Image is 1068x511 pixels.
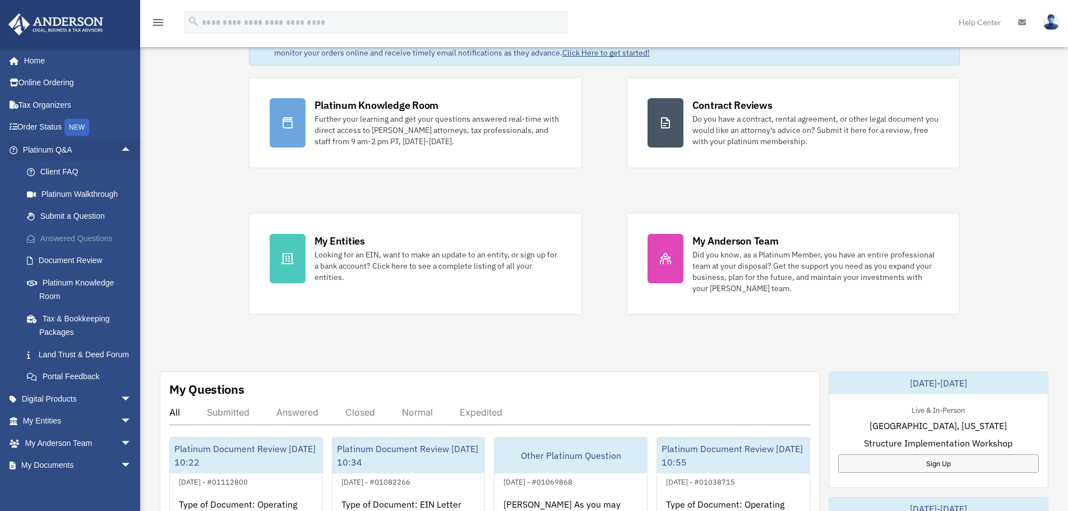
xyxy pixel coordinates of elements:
[16,205,149,228] a: Submit a Question
[838,454,1039,473] a: Sign Up
[170,475,257,487] div: [DATE] - #01112800
[8,388,149,410] a: Digital Productsarrow_drop_down
[494,475,581,487] div: [DATE] - #01069868
[169,407,180,418] div: All
[16,183,149,205] a: Platinum Walkthrough
[402,407,433,418] div: Normal
[121,454,143,477] span: arrow_drop_down
[121,388,143,411] span: arrow_drop_down
[864,436,1012,450] span: Structure Implementation Workshop
[16,161,149,183] a: Client FAQ
[562,48,650,58] a: Click Here to get started!
[332,438,485,473] div: Platinum Document Review [DATE] 10:34
[315,234,365,248] div: My Entities
[8,139,149,161] a: Platinum Q&Aarrow_drop_up
[627,213,960,315] a: My Anderson Team Did you know, as a Platinum Member, you have an entire professional team at your...
[315,98,439,112] div: Platinum Knowledge Room
[151,16,165,29] i: menu
[345,407,375,418] div: Closed
[315,249,561,283] div: Looking for an EIN, want to make an update to an entity, or sign up for a bank account? Click her...
[16,250,149,272] a: Document Review
[8,94,149,116] a: Tax Organizers
[16,227,149,250] a: Answered Questions
[657,475,744,487] div: [DATE] - #01038715
[276,407,318,418] div: Answered
[121,432,143,455] span: arrow_drop_down
[16,307,149,343] a: Tax & Bookkeeping Packages
[16,343,149,366] a: Land Trust & Deed Forum
[870,419,1007,432] span: [GEOGRAPHIC_DATA], [US_STATE]
[170,438,322,473] div: Platinum Document Review [DATE] 10:22
[692,249,939,294] div: Did you know, as a Platinum Member, you have an entire professional team at your disposal? Get th...
[657,438,810,473] div: Platinum Document Review [DATE] 10:55
[8,116,149,139] a: Order StatusNEW
[8,454,149,477] a: My Documentsarrow_drop_down
[121,139,143,162] span: arrow_drop_up
[151,20,165,29] a: menu
[169,381,244,398] div: My Questions
[207,407,249,418] div: Submitted
[692,113,939,147] div: Do you have a contract, rental agreement, or other legal document you would like an attorney's ad...
[903,403,974,415] div: Live & In-Person
[692,98,773,112] div: Contract Reviews
[249,77,582,168] a: Platinum Knowledge Room Further your learning and get your questions answered real-time with dire...
[16,366,149,388] a: Portal Feedback
[315,113,561,147] div: Further your learning and get your questions answered real-time with direct access to [PERSON_NAM...
[8,49,143,72] a: Home
[829,372,1048,394] div: [DATE]-[DATE]
[187,15,200,27] i: search
[8,410,149,432] a: My Entitiesarrow_drop_down
[460,407,502,418] div: Expedited
[249,213,582,315] a: My Entities Looking for an EIN, want to make an update to an entity, or sign up for a bank accoun...
[64,119,89,136] div: NEW
[121,410,143,433] span: arrow_drop_down
[494,438,647,473] div: Other Platinum Question
[332,475,419,487] div: [DATE] - #01082266
[1043,14,1060,30] img: User Pic
[8,432,149,454] a: My Anderson Teamarrow_drop_down
[16,271,149,307] a: Platinum Knowledge Room
[5,13,107,35] img: Anderson Advisors Platinum Portal
[627,77,960,168] a: Contract Reviews Do you have a contract, rental agreement, or other legal document you would like...
[8,72,149,94] a: Online Ordering
[692,234,779,248] div: My Anderson Team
